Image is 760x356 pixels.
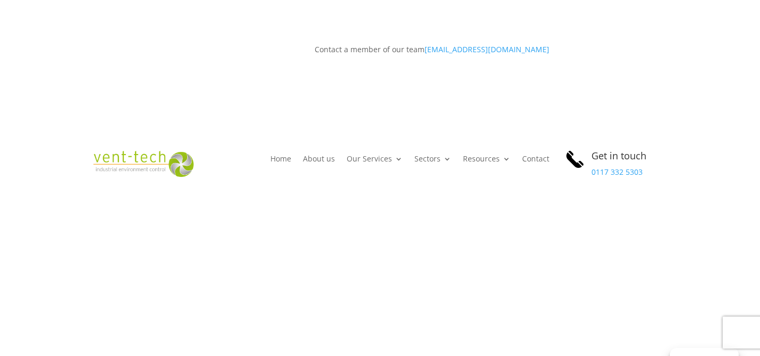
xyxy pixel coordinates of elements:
[270,155,291,167] a: Home
[114,43,131,60] a: Follow on X
[522,155,549,167] a: Contact
[425,44,549,54] a: [EMAIL_ADDRESS][DOMAIN_NAME]
[591,149,646,162] span: Get in touch
[591,167,643,177] a: 0117 332 5303
[92,43,109,60] a: Follow on LinkedIn
[315,44,549,54] span: Contact a member of our team
[463,155,510,167] a: Resources
[347,155,403,167] a: Our Services
[414,155,451,167] a: Sectors
[92,151,194,177] img: 2023-09-27T08_35_16.549ZVENT-TECH---Clear-background
[303,155,335,167] a: About us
